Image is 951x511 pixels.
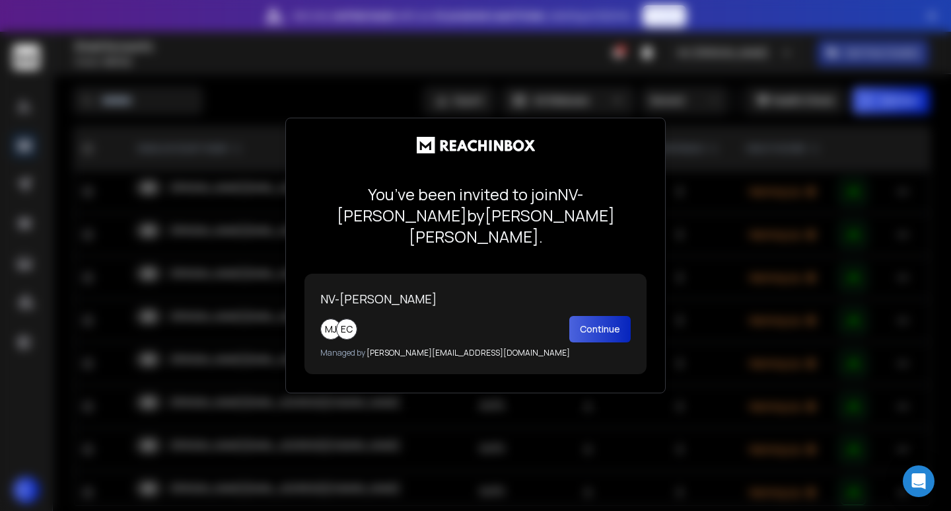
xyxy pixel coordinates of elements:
[320,290,631,308] p: NV-[PERSON_NAME]
[336,319,357,340] div: EC
[320,319,341,340] div: MJ
[903,465,934,497] div: Open Intercom Messenger
[304,184,647,247] p: You’ve been invited to join NV-[PERSON_NAME] by [PERSON_NAME] [PERSON_NAME] .
[320,347,365,358] span: Managed by
[320,348,631,358] p: [PERSON_NAME][EMAIL_ADDRESS][DOMAIN_NAME]
[569,316,631,342] button: Continue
